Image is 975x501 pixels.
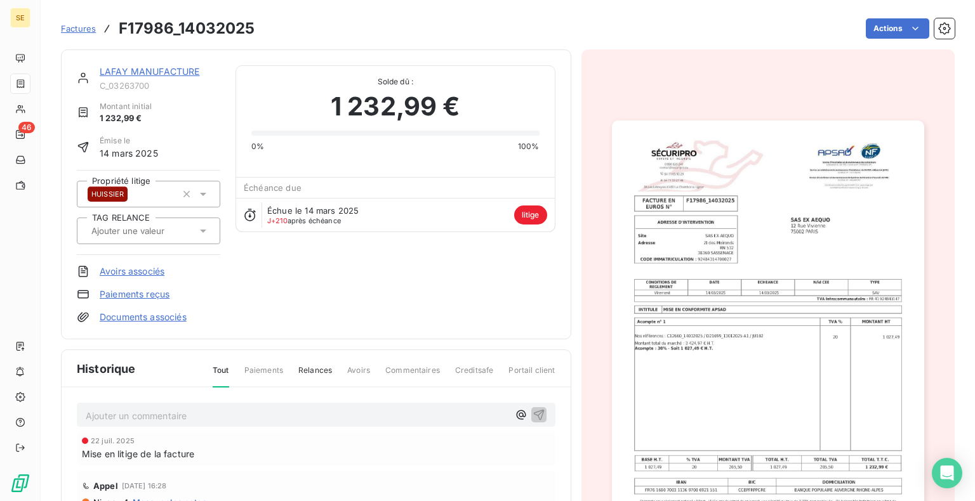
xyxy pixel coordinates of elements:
[91,437,135,445] span: 22 juil. 2025
[90,225,218,237] input: Ajouter une valeur
[244,365,283,386] span: Paiements
[267,217,341,224] span: après échéance
[100,311,187,323] a: Documents associés
[100,265,164,278] a: Avoirs associés
[119,17,255,40] h3: F17986_14032025
[100,135,158,146] span: Émise le
[385,365,440,386] span: Commentaires
[93,481,118,491] span: Appel
[347,365,370,386] span: Avoirs
[91,190,124,198] span: HUISSIER
[514,205,547,224] span: litige
[267,205,359,216] span: Échue le 14 mars 2025
[267,216,288,225] span: J+210
[100,288,169,301] a: Paiements reçus
[77,360,136,377] span: Historique
[244,183,302,193] span: Échéance due
[518,141,540,152] span: 100%
[455,365,494,386] span: Creditsafe
[251,76,539,88] span: Solde dû :
[508,365,555,386] span: Portail client
[61,22,96,35] a: Factures
[100,112,152,125] span: 1 232,99 €
[331,88,460,126] span: 1 232,99 €
[122,482,167,490] span: [DATE] 16:28
[61,23,96,34] span: Factures
[18,122,35,133] span: 46
[100,66,200,77] a: LAFAY MANUFACTURE
[10,473,30,493] img: Logo LeanPay
[82,447,194,460] span: Mise en litige de la facture
[298,365,332,386] span: Relances
[100,81,220,91] span: C_03263700
[100,101,152,112] span: Montant initial
[100,146,158,160] span: 14 mars 2025
[10,8,30,28] div: SE
[251,141,264,152] span: 0%
[213,365,229,387] span: Tout
[866,18,929,39] button: Actions
[932,458,962,488] div: Open Intercom Messenger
